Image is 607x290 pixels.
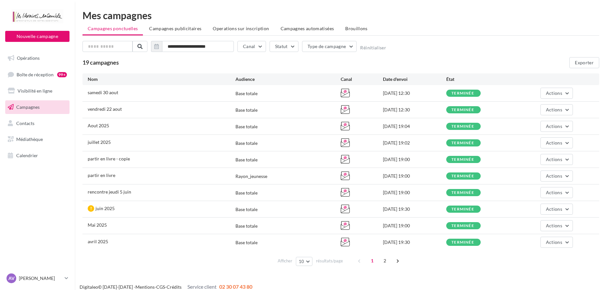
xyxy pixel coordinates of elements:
[4,149,71,162] a: Calendrier
[88,90,118,95] span: samedi 30 aout
[95,206,115,211] span: juin 2025
[235,190,258,196] div: Base totale
[383,76,446,82] div: Date d'envoi
[5,272,70,284] a: AV [PERSON_NAME]
[451,124,474,129] div: terminée
[540,170,573,182] button: Actions
[540,121,573,132] button: Actions
[296,257,312,266] button: 10
[80,284,98,290] a: Digitaleo
[569,57,599,68] button: Exporter
[19,275,62,282] p: [PERSON_NAME]
[540,104,573,115] button: Actions
[88,222,107,228] span: Mai 2025
[281,26,334,31] span: Campagnes automatisées
[540,204,573,215] button: Actions
[451,91,474,95] div: terminée
[546,123,562,129] span: Actions
[88,239,108,244] span: avril 2025
[546,140,562,145] span: Actions
[18,88,52,94] span: Visibilité en ligne
[88,172,115,178] span: partir en livre
[88,189,131,195] span: rencontre jeudi 5 juin
[383,90,446,96] div: [DATE] 12:30
[383,189,446,196] div: [DATE] 19:00
[540,154,573,165] button: Actions
[149,26,201,31] span: Campagnes publicitaires
[57,72,67,77] div: 99+
[235,90,258,97] div: Base totale
[383,107,446,113] div: [DATE] 12:30
[540,137,573,148] button: Actions
[235,173,267,180] div: Rayon_jeunesse
[451,158,474,162] div: terminée
[235,140,258,146] div: Base totale
[270,41,298,52] button: Statut
[546,107,562,112] span: Actions
[82,59,119,66] span: 19 campagnes
[345,26,368,31] span: Brouillons
[88,76,235,82] div: Nom
[316,258,343,264] span: résultats/page
[213,26,269,31] span: Operations sur inscription
[540,187,573,198] button: Actions
[235,76,341,82] div: Audience
[135,284,155,290] a: Mentions
[299,259,304,264] span: 10
[546,157,562,162] span: Actions
[546,90,562,96] span: Actions
[546,173,562,179] span: Actions
[451,108,474,112] div: terminée
[235,223,258,229] div: Base totale
[446,76,510,82] div: État
[383,239,446,246] div: [DATE] 19:30
[235,239,258,246] div: Base totale
[546,190,562,195] span: Actions
[360,45,386,50] button: Réinitialiser
[546,206,562,212] span: Actions
[302,41,357,52] button: Type de campagne
[451,207,474,211] div: terminée
[451,174,474,178] div: terminée
[4,51,71,65] a: Opérations
[383,123,446,130] div: [DATE] 19:04
[16,136,43,142] span: Médiathèque
[451,240,474,245] div: terminée
[383,140,446,146] div: [DATE] 19:02
[16,104,40,110] span: Campagnes
[383,206,446,212] div: [DATE] 19:30
[235,123,258,130] div: Base totale
[156,284,165,290] a: CGS
[5,31,70,42] button: Nouvelle campagne
[4,100,71,114] a: Campagnes
[16,120,34,126] span: Contacts
[219,284,252,290] span: 02 30 07 43 80
[4,117,71,130] a: Contacts
[88,156,130,161] span: partir en livre - copie
[88,139,111,145] span: juillet 2025
[8,275,15,282] span: AV
[4,132,71,146] a: Médiathèque
[540,220,573,231] button: Actions
[546,239,562,245] span: Actions
[451,141,474,145] div: terminée
[80,284,252,290] span: © [DATE]-[DATE] - - -
[380,256,390,266] span: 2
[367,256,377,266] span: 1
[4,68,71,82] a: Boîte de réception99+
[383,156,446,163] div: [DATE] 19:00
[383,173,446,179] div: [DATE] 19:00
[540,237,573,248] button: Actions
[88,106,122,112] span: vendredi 22 aout
[546,223,562,228] span: Actions
[278,258,292,264] span: Afficher
[17,55,40,61] span: Opérations
[235,206,258,213] div: Base totale
[235,157,258,163] div: Base totale
[88,123,109,128] span: Aout 2025
[17,71,54,77] span: Boîte de réception
[82,10,599,20] div: Mes campagnes
[4,84,71,98] a: Visibilité en ligne
[235,107,258,113] div: Base totale
[451,224,474,228] div: terminée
